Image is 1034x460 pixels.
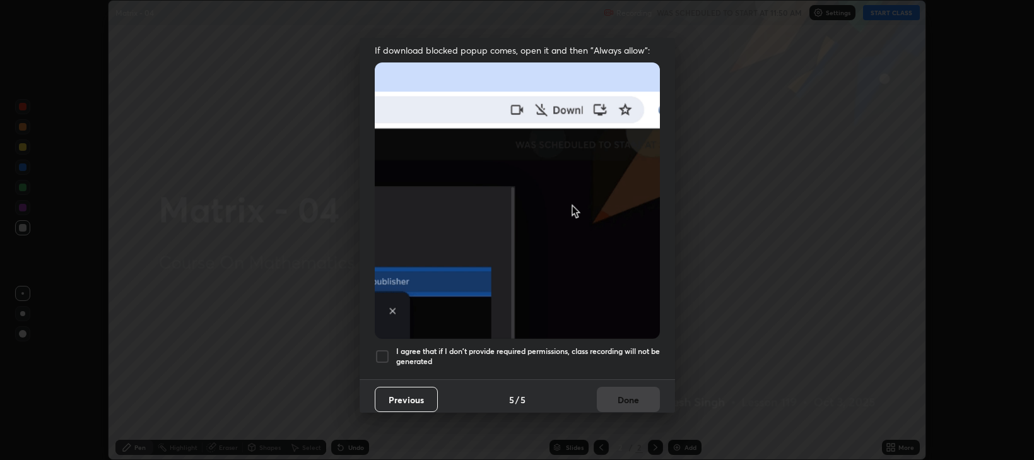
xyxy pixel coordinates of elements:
[396,346,660,366] h5: I agree that if I don't provide required permissions, class recording will not be generated
[509,393,514,406] h4: 5
[375,387,438,412] button: Previous
[520,393,526,406] h4: 5
[375,62,660,338] img: downloads-permission-blocked.gif
[515,393,519,406] h4: /
[375,44,660,56] span: If download blocked popup comes, open it and then "Always allow":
